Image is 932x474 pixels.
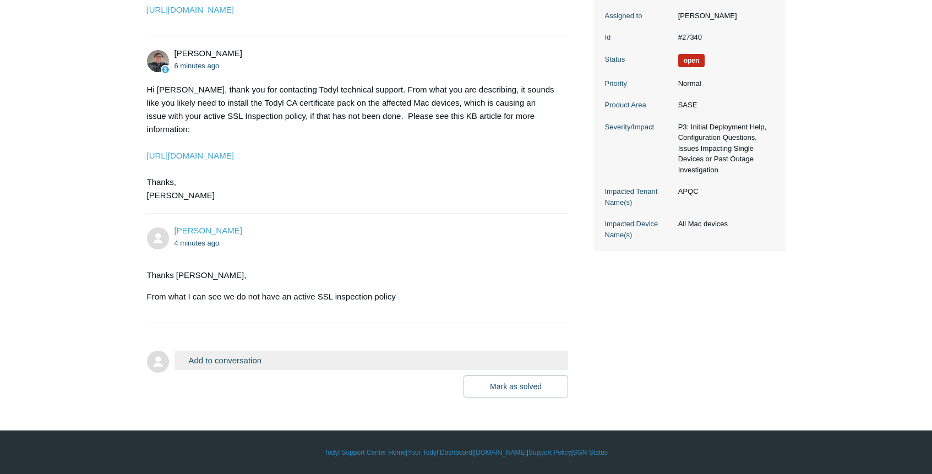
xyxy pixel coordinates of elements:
dt: Severity/Impact [605,122,673,133]
dd: Normal [673,78,775,89]
time: 08/12/2025, 09:50 [175,62,220,70]
span: Elias Hitchcock [175,226,242,235]
a: [URL][DOMAIN_NAME] [147,5,234,14]
time: 08/12/2025, 09:52 [175,239,220,247]
a: [URL][DOMAIN_NAME] [147,151,234,160]
dt: Impacted Device Name(s) [605,219,673,240]
a: Your Todyl Dashboard [407,448,472,457]
a: [DOMAIN_NAME] [474,448,527,457]
a: Support Policy [528,448,571,457]
button: Add to conversation [175,351,569,370]
div: Hi [PERSON_NAME], thank you for contacting Todyl technical support. From what you are describing,... [147,83,558,202]
dd: [PERSON_NAME] [673,10,775,21]
dd: P3: Initial Deployment Help, Configuration Questions, Issues Impacting Single Devices or Past Out... [673,122,775,176]
a: SGN Status [573,448,608,457]
dd: #27340 [673,32,775,43]
a: Todyl Support Center Home [324,448,406,457]
span: We are working on a response for you [678,54,705,67]
span: Matt Robinson [175,48,242,58]
button: Mark as solved [464,375,568,397]
p: Thanks [PERSON_NAME], [147,269,558,282]
dd: SASE [673,100,775,111]
p: From what I can see we do not have an active SSL inspection policy [147,290,558,303]
dt: Product Area [605,100,673,111]
dd: All Mac devices [673,219,775,230]
dt: Priority [605,78,673,89]
dd: APQC [673,186,775,197]
div: | | | | [147,448,786,457]
dt: Status [605,54,673,65]
dt: Impacted Tenant Name(s) [605,186,673,208]
a: [PERSON_NAME] [175,226,242,235]
dt: Assigned to [605,10,673,21]
dt: Id [605,32,673,43]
